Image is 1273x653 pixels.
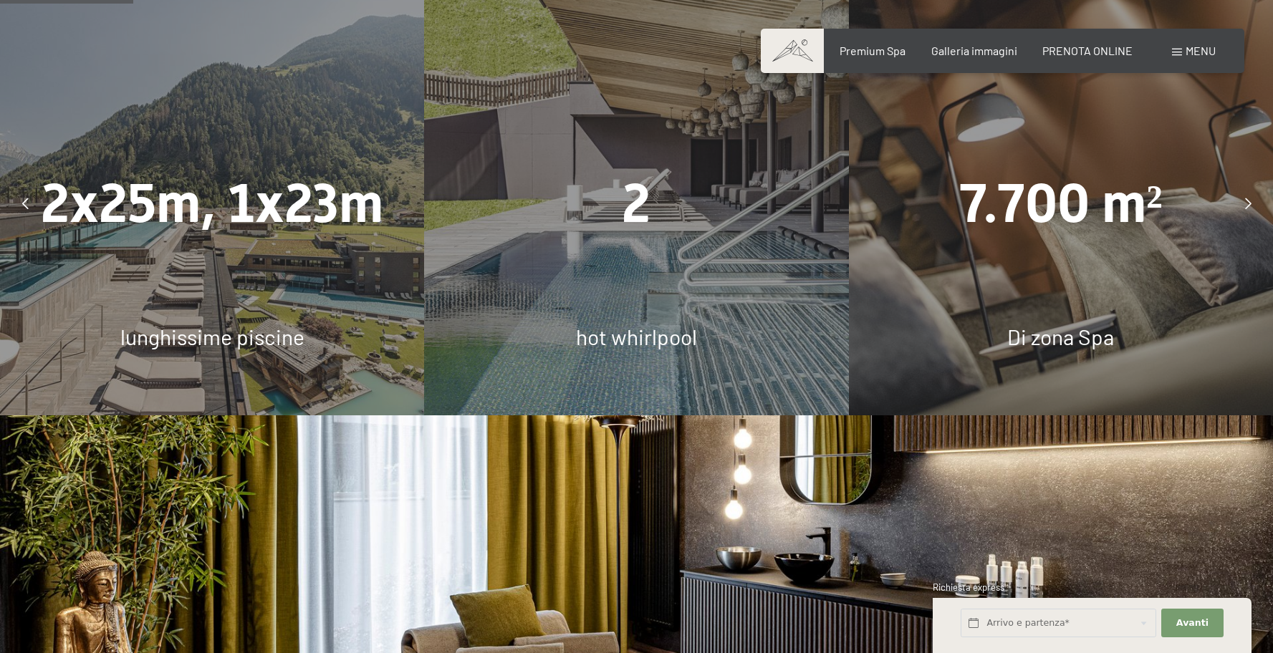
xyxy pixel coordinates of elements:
[1161,609,1223,638] button: Avanti
[1176,616,1209,629] span: Avanti
[1007,324,1114,349] span: Di zona Spa
[931,44,1017,57] a: Galleria immagini
[41,172,383,235] span: 2x25m, 1x23m
[576,324,697,349] span: hot whirlpool
[840,44,905,57] a: Premium Spa
[120,324,304,349] span: lunghissime piscine
[933,581,1004,593] span: Richiesta express
[622,172,650,235] span: 2
[959,172,1163,235] span: 7.700 m²
[1042,44,1133,57] a: PRENOTA ONLINE
[1186,44,1216,57] span: Menu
